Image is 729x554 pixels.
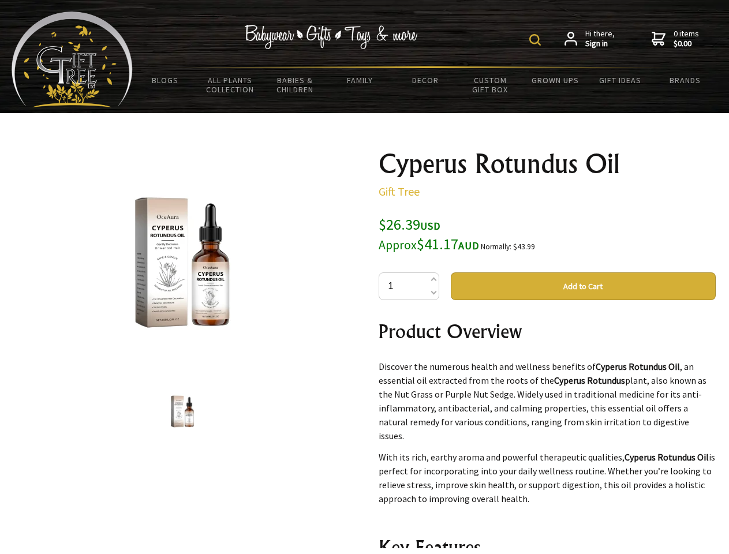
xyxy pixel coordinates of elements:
[458,239,479,252] span: AUD
[554,375,625,386] strong: Cyperus Rotundus
[263,68,328,102] a: Babies & Children
[160,390,204,433] img: Cyperus Rotundus Oil
[564,29,615,49] a: Hi there,Sign in
[328,68,393,92] a: Family
[451,272,716,300] button: Add to Cart
[625,451,709,463] strong: Cyperus Rotundus Oil
[92,173,272,353] img: Cyperus Rotundus Oil
[585,29,615,49] span: Hi there,
[674,39,699,49] strong: $0.00
[652,29,699,49] a: 0 items$0.00
[133,68,198,92] a: BLOGS
[588,68,653,92] a: Gift Ideas
[379,317,716,345] h2: Product Overview
[585,39,615,49] strong: Sign in
[198,68,263,102] a: All Plants Collection
[245,25,418,49] img: Babywear - Gifts - Toys & more
[379,450,716,506] p: With its rich, earthy aroma and powerful therapeutic qualities, is perfect for incorporating into...
[379,184,420,199] a: Gift Tree
[420,219,440,233] span: USD
[653,68,718,92] a: Brands
[481,242,535,252] small: Normally: $43.99
[522,68,588,92] a: Grown Ups
[12,12,133,107] img: Babyware - Gifts - Toys and more...
[379,215,479,253] span: $26.39 $41.17
[379,150,716,178] h1: Cyperus Rotundus Oil
[392,68,458,92] a: Decor
[674,28,699,49] span: 0 items
[529,34,541,46] img: product search
[458,68,523,102] a: Custom Gift Box
[379,237,417,253] small: Approx
[596,361,680,372] strong: Cyperus Rotundus Oil
[379,360,716,443] p: Discover the numerous health and wellness benefits of , an essential oil extracted from the roots...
